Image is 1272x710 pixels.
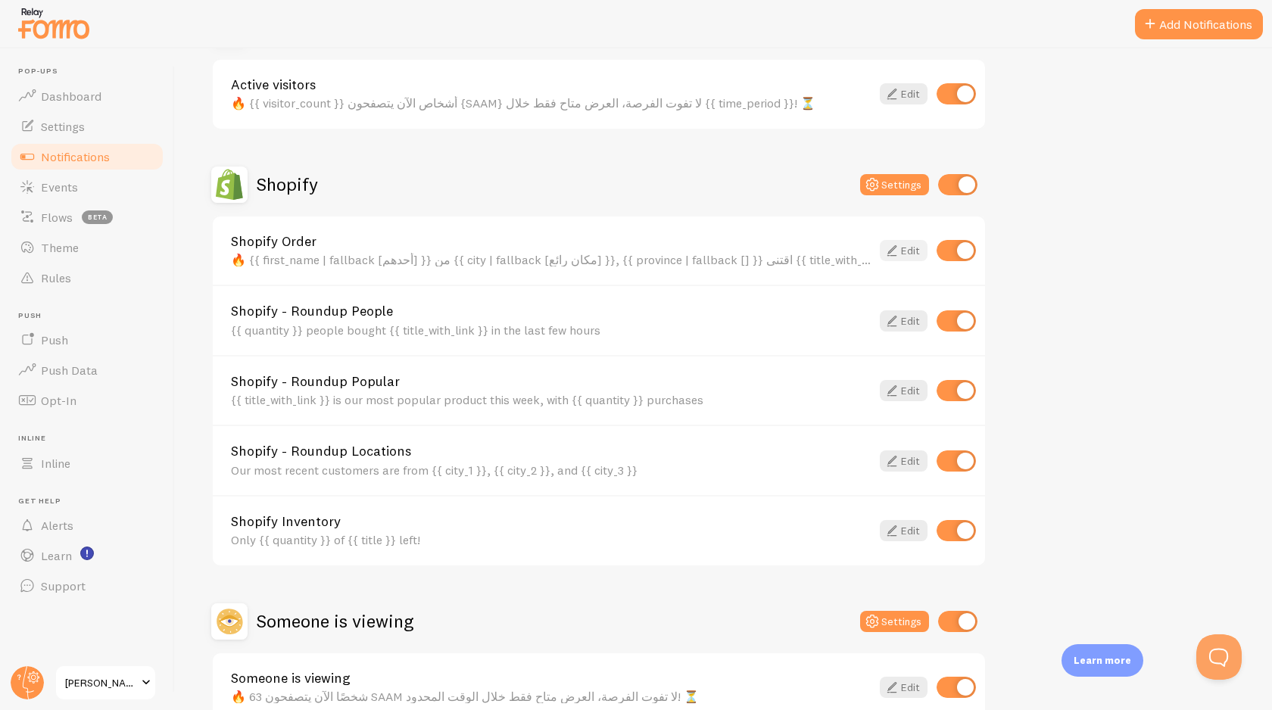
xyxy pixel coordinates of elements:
a: Active visitors [231,78,871,92]
span: Notifications [41,149,110,164]
img: fomo-relay-logo-orange.svg [16,4,92,42]
a: Edit [880,520,927,541]
span: beta [82,210,113,224]
span: Dashboard [41,89,101,104]
img: Someone is viewing [211,603,248,640]
div: Our most recent customers are from {{ city_1 }}, {{ city_2 }}, and {{ city_3 }} [231,463,871,477]
a: Edit [880,310,927,332]
p: Learn more [1074,653,1131,668]
a: Rules [9,263,165,293]
a: Dashboard [9,81,165,111]
a: Inline [9,448,165,478]
a: Edit [880,380,927,401]
a: Shopify Order [231,235,871,248]
span: Opt-In [41,393,76,408]
div: 🔥 {{ visitor_count }} أشخاص الآن يتصفحون {SAAM} لا تفوت الفرصة، العرض متاح فقط خلال {{ time_perio... [231,96,871,110]
a: Support [9,571,165,601]
span: Rules [41,270,71,285]
a: Settings [9,111,165,142]
a: Events [9,172,165,202]
a: Edit [880,450,927,472]
a: Notifications [9,142,165,172]
h2: Shopify [257,173,318,196]
a: Opt-In [9,385,165,416]
span: Events [41,179,78,195]
button: Settings [860,174,929,195]
span: Push Data [41,363,98,378]
a: Shopify Inventory [231,515,871,528]
a: Edit [880,83,927,104]
a: Flows beta [9,202,165,232]
div: 🔥 63 شخصًا الآن يتصفحون SAAM لا تفوت الفرصة، العرض متاح فقط خلال الوقت المحدود! ⏳ [231,690,871,703]
a: Learn [9,540,165,571]
span: Push [18,311,165,321]
span: Theme [41,240,79,255]
div: {{ quantity }} people bought {{ title_with_link }} in the last few hours [231,323,871,337]
h2: Someone is viewing [257,609,413,633]
span: Get Help [18,497,165,506]
a: Push Data [9,355,165,385]
span: Pop-ups [18,67,165,76]
span: Support [41,578,86,593]
a: Someone is viewing [231,671,871,685]
span: Alerts [41,518,73,533]
a: Shopify - Roundup Popular [231,375,871,388]
span: Settings [41,119,85,134]
button: Settings [860,611,929,632]
a: Edit [880,677,927,698]
span: Inline [18,434,165,444]
div: Only {{ quantity }} of {{ title }} left! [231,533,871,547]
iframe: Help Scout Beacon - Open [1196,634,1242,680]
a: Alerts [9,510,165,540]
div: 🔥 {{ first_name | fallback [أحدهم] }} من {{ city | fallback [مكان رائع] }}, {{ province | fallbac... [231,253,871,266]
div: {{ title_with_link }} is our most popular product this week, with {{ quantity }} purchases [231,393,871,406]
span: [PERSON_NAME] [65,674,137,692]
img: Shopify [211,167,248,203]
a: Shopify - Roundup People [231,304,871,318]
a: Theme [9,232,165,263]
a: Shopify - Roundup Locations [231,444,871,458]
span: Learn [41,548,72,563]
div: Learn more [1062,644,1143,677]
a: Edit [880,240,927,261]
span: Push [41,332,68,347]
span: Inline [41,456,70,471]
span: Flows [41,210,73,225]
svg: <p>Watch New Feature Tutorials!</p> [80,547,94,560]
a: [PERSON_NAME] [55,665,157,701]
a: Push [9,325,165,355]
